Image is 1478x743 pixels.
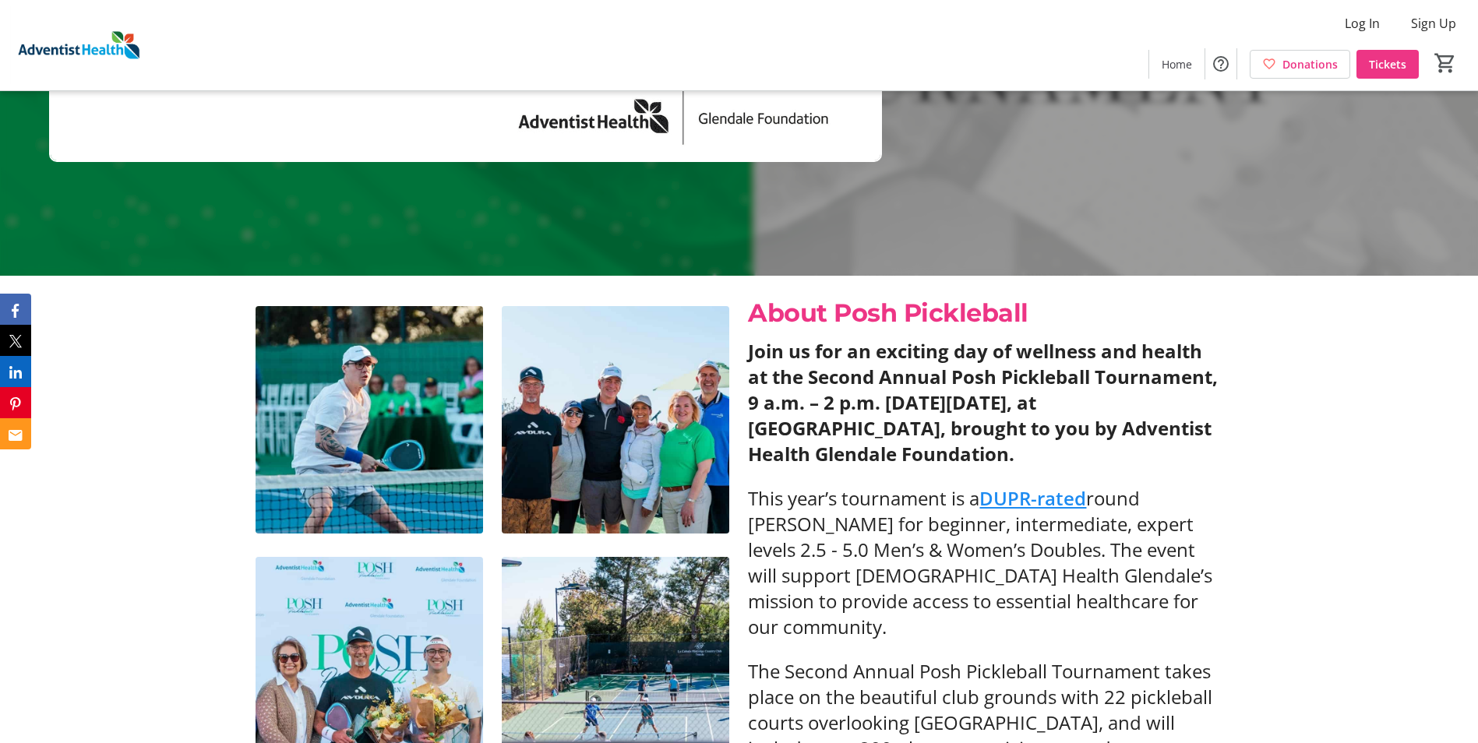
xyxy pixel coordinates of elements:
[256,306,483,533] img: undefined
[9,6,148,84] img: Adventist Health's Logo
[1162,56,1192,72] span: Home
[748,294,1222,332] p: About Posh Pickleball
[502,306,729,533] img: undefined
[748,485,1212,639] span: round [PERSON_NAME] for beginner, intermediate, expert levels 2.5 - 5.0 Men’s & Women’s Doubles. ...
[748,485,979,511] span: This year’s tournament is a
[1250,50,1350,79] a: Donations
[1332,11,1392,36] button: Log In
[1149,50,1205,79] a: Home
[1411,14,1456,33] span: Sign Up
[1205,48,1236,79] button: Help
[1399,11,1469,36] button: Sign Up
[748,338,1218,467] strong: Join us for an exciting day of wellness and health at the Second Annual Posh Pickleball Tournamen...
[1356,50,1419,79] a: Tickets
[1431,49,1459,77] button: Cart
[1345,14,1380,33] span: Log In
[979,485,1086,511] a: DUPR-rated
[1369,56,1406,72] span: Tickets
[1282,56,1338,72] span: Donations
